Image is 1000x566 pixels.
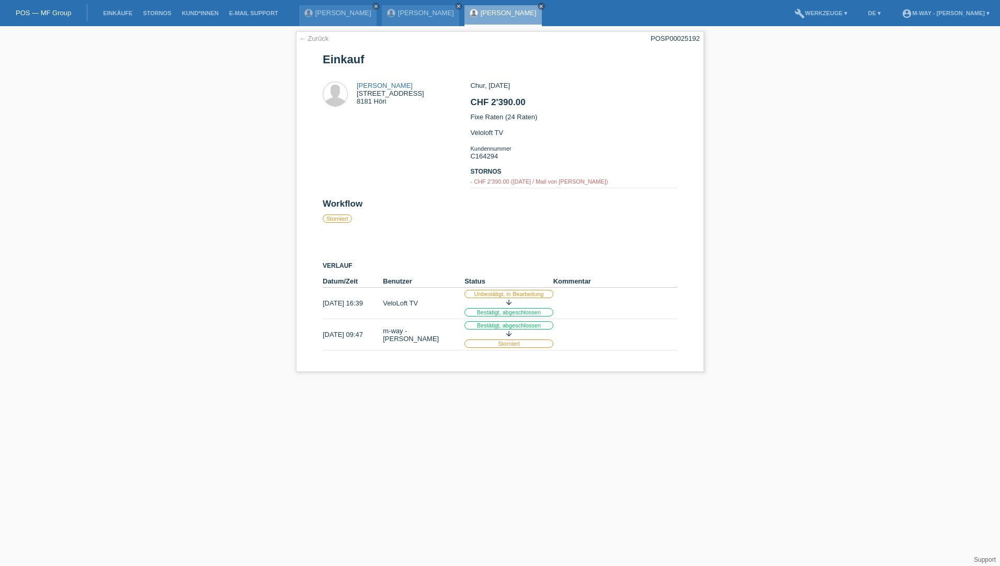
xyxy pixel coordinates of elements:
[16,9,71,17] a: POS — MF Group
[464,308,553,316] label: Bestätigt, abgeschlossen
[470,178,677,185] div: - CHF 2'390.00 ([DATE] / Mail von [PERSON_NAME])
[896,10,995,16] a: account_circlem-way - [PERSON_NAME] ▾
[464,275,553,288] th: Status
[470,145,511,152] span: Kundennummer
[470,82,677,199] div: Chur, [DATE] Fixe Raten (24 Raten) Veloloft TV C164294
[357,82,424,105] div: [STREET_ADDRESS] 8181 Höri
[538,3,545,10] a: close
[505,298,513,307] i: arrow_downward
[323,319,383,350] td: [DATE] 09:47
[464,290,553,298] label: Unbestätigt, in Bearbeitung
[383,275,464,288] th: Benutzer
[323,262,677,270] h3: Verlauf
[373,4,379,9] i: close
[177,10,224,16] a: Kund*innen
[863,10,886,16] a: DE ▾
[398,9,454,17] a: [PERSON_NAME]
[789,10,853,16] a: buildWerkzeuge ▾
[383,319,464,350] td: m-way - [PERSON_NAME]
[138,10,176,16] a: Stornos
[539,4,544,9] i: close
[505,330,513,338] i: arrow_downward
[323,199,677,214] h2: Workflow
[455,3,462,10] a: close
[794,8,805,19] i: build
[323,275,383,288] th: Datum/Zeit
[481,9,537,17] a: [PERSON_NAME]
[299,35,328,42] a: ← Zurück
[464,321,553,330] label: Bestätigt, abgeschlossen
[470,97,677,113] h2: CHF 2'390.00
[470,168,677,176] h3: Stornos
[372,3,380,10] a: close
[323,288,383,319] td: [DATE] 16:39
[383,288,464,319] td: VeloLoft TV
[98,10,138,16] a: Einkäufe
[323,214,352,223] label: Storniert
[224,10,283,16] a: E-Mail Support
[357,82,413,89] a: [PERSON_NAME]
[974,556,996,563] a: Support
[323,53,677,66] h1: Einkauf
[651,35,700,42] div: POSP00025192
[902,8,912,19] i: account_circle
[315,9,371,17] a: [PERSON_NAME]
[553,275,677,288] th: Kommentar
[456,4,461,9] i: close
[464,339,553,348] label: Storniert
